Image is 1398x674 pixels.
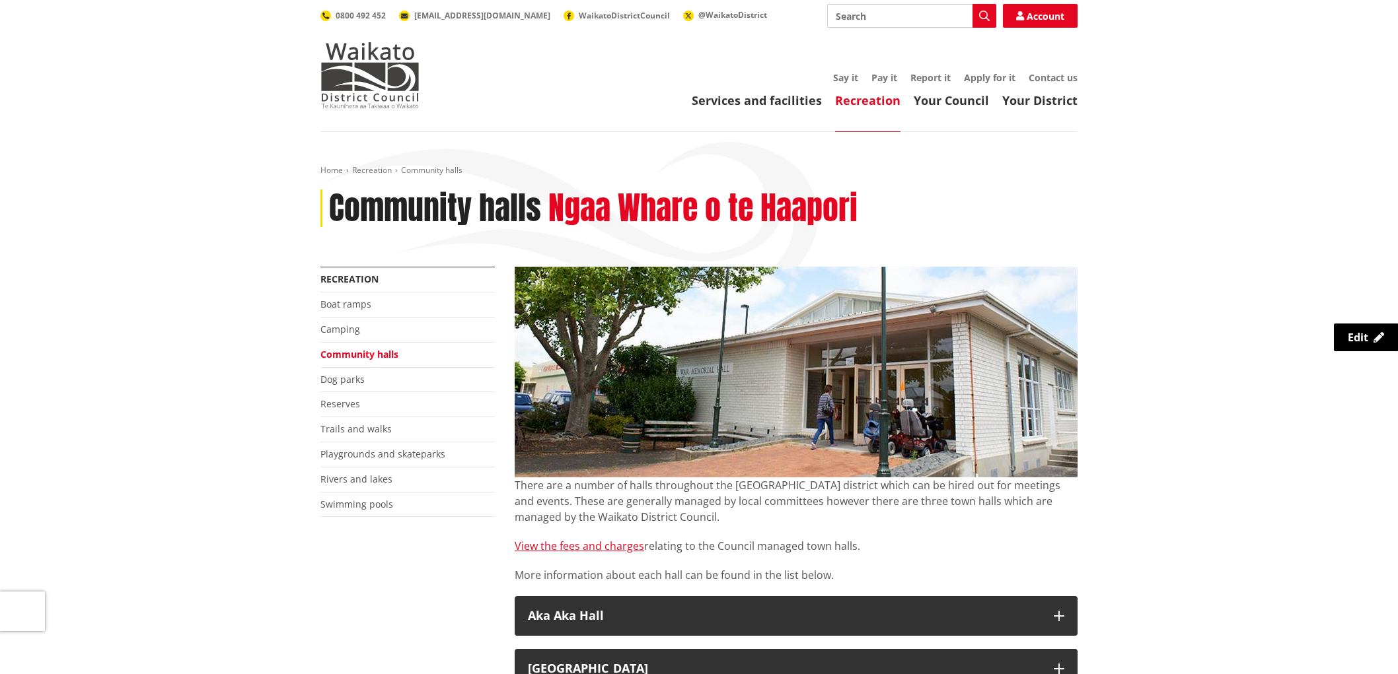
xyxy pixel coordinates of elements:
a: Services and facilities [692,92,822,108]
a: Say it [833,71,858,84]
span: Community halls [401,164,462,176]
h2: Ngaa Whare o te Haapori [548,189,858,228]
p: relating to the Council managed town halls. [515,538,1078,554]
a: Playgrounds and skateparks [320,448,445,460]
a: Recreation [835,92,901,108]
h1: Community halls [329,189,541,228]
a: @WaikatoDistrict [683,9,767,20]
a: Community halls [320,348,398,360]
a: View the fees and charges [515,539,644,553]
span: Edit [1348,330,1368,345]
a: Recreation [320,273,379,285]
a: Your District [1002,92,1078,108]
a: Edit [1334,323,1398,351]
a: Report it [910,71,951,84]
input: Search input [827,4,996,28]
h3: Aka Aka Hall [528,609,1041,623]
a: Recreation [352,164,392,176]
span: 0800 492 452 [336,10,386,21]
a: Reserves [320,397,360,410]
a: Your Council [914,92,989,108]
a: Pay it [871,71,897,84]
a: Contact us [1029,71,1078,84]
a: Rivers and lakes [320,473,392,485]
a: Dog parks [320,373,365,386]
a: Camping [320,323,360,335]
a: Account [1003,4,1078,28]
a: Boat ramps [320,298,371,310]
span: WaikatoDistrictCouncil [579,10,670,21]
a: WaikatoDistrictCouncil [564,10,670,21]
a: Trails and walks [320,422,392,435]
button: Aka Aka Hall [515,596,1078,636]
p: More information about each hall can be found in the list below. [515,567,1078,583]
a: 0800 492 452 [320,10,386,21]
span: [EMAIL_ADDRESS][DOMAIN_NAME] [414,10,550,21]
nav: breadcrumb [320,165,1078,176]
img: Ngaruawahia Memorial Hall [515,267,1078,477]
a: Home [320,164,343,176]
span: @WaikatoDistrict [698,9,767,20]
a: Apply for it [964,71,1015,84]
a: [EMAIL_ADDRESS][DOMAIN_NAME] [399,10,550,21]
p: There are a number of halls throughout the [GEOGRAPHIC_DATA] district which can be hired out for ... [515,477,1078,525]
a: Swimming pools [320,498,393,510]
img: Waikato District Council - Te Kaunihera aa Takiwaa o Waikato [320,42,420,108]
